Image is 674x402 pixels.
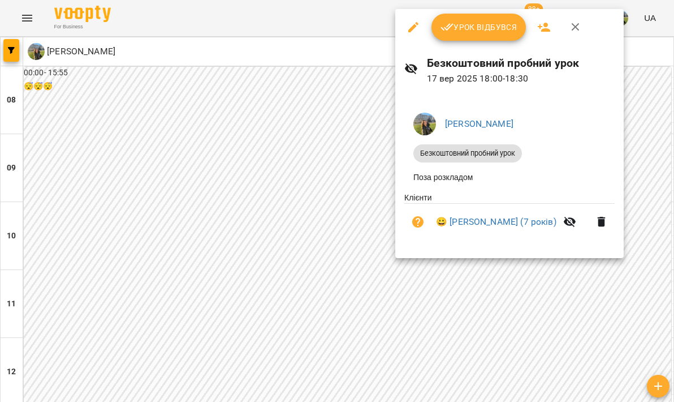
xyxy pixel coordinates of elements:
span: Безкоштовний пробний урок [413,148,522,159]
img: f0a73d492ca27a49ee60cd4b40e07bce.jpeg [413,113,436,135]
button: Візит ще не сплачено. Додати оплату? [404,208,431,236]
a: 😀 [PERSON_NAME] (7 років) [436,215,556,229]
button: Урок відбувся [431,14,526,41]
h6: Безкоштовний пробний урок [427,54,615,72]
li: Поза розкладом [404,167,615,187]
p: 17 вер 2025 18:00 - 18:30 [427,72,615,85]
span: Урок відбувся [440,20,517,34]
a: [PERSON_NAME] [445,118,513,129]
ul: Клієнти [404,192,615,245]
